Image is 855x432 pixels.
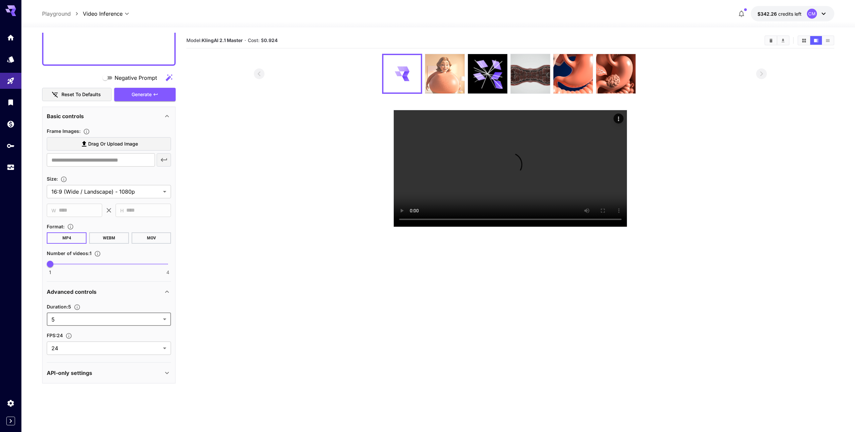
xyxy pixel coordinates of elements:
span: H [120,207,124,214]
button: Set the number of duration [71,304,83,310]
div: Library [7,98,15,106]
div: CM [807,9,817,19]
div: Show media in grid viewShow media in video viewShow media in list view [798,35,834,45]
button: Show media in list view [822,36,834,45]
div: Advanced controls [47,284,171,300]
div: Settings [7,399,15,407]
span: 4 [166,269,169,276]
span: FPS : 24 [47,333,63,338]
button: Reset to defaults [42,88,112,101]
span: 16:9 (Wide / Landscape) - 1080p [51,188,160,196]
span: Duration : 5 [47,304,71,309]
div: Home [7,33,15,42]
span: Negative Prompt [115,74,157,82]
span: Drag or upload image [88,140,138,148]
p: Basic controls [47,112,84,120]
p: Advanced controls [47,288,97,296]
nav: breadcrumb [42,10,83,18]
span: Cost: $ [248,37,278,43]
button: Show media in grid view [798,36,810,45]
div: Usage [7,163,15,172]
span: 24 [51,344,160,352]
img: DaMgsl5YsAAAAASUVORK5CYII= [425,54,465,93]
img: 0TV1GsAAAAGSURBVAMAU5xD3iHsaaMAAAAASUVORK5CYII= [511,54,550,93]
button: $342.26353CM [751,6,834,21]
span: Size : [47,176,58,182]
div: $342.26353 [757,10,802,17]
button: Generate [114,88,176,101]
button: MOV [132,232,171,244]
button: Expand sidebar [6,417,15,425]
span: Video Inference [83,10,123,18]
div: Basic controls [47,108,171,124]
button: Set the fps [63,333,75,339]
span: Generate [132,90,152,99]
button: Show media in video view [810,36,822,45]
span: $342.26 [757,11,778,17]
div: Actions [614,114,624,124]
b: KlingAI 2.1 Master [202,37,243,43]
div: API Keys [7,142,15,150]
div: Clear AllDownload All [764,35,790,45]
a: Playground [42,10,71,18]
div: API-only settings [47,365,171,381]
button: MP4 [47,232,87,244]
span: 1 [49,269,51,276]
img: A0AAAAGSURBVAMADVb7F1iiXAAAAAAASUVORK5CYII= [596,54,636,93]
p: API-only settings [47,369,92,377]
div: Wallet [7,120,15,128]
button: Upload frame images. [80,128,93,135]
b: 0.924 [264,37,278,43]
button: Specify how many videos to generate in a single request. Each video generation will be charged se... [92,250,104,257]
div: Playground [7,77,15,85]
button: Download All [777,36,789,45]
button: Adjust the dimensions of the generated image by specifying its width and height in pixels, or sel... [58,176,70,183]
span: Model: [186,37,243,43]
span: credits left [778,11,802,17]
p: · [244,36,246,44]
span: W [51,207,56,214]
span: Format : [47,224,64,229]
button: WEBM [89,232,129,244]
button: Choose the file format for the output video. [64,223,76,230]
span: Number of videos : 1 [47,250,92,256]
img: zpOpgcAAAAGSURBVAMAEeKK7JxxgcgAAAAASUVORK5CYII= [553,54,593,93]
button: Clear All [765,36,777,45]
div: Models [7,55,15,63]
label: Drag or upload image [47,137,171,151]
span: Frame Images : [47,128,80,134]
span: 5 [51,315,160,323]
